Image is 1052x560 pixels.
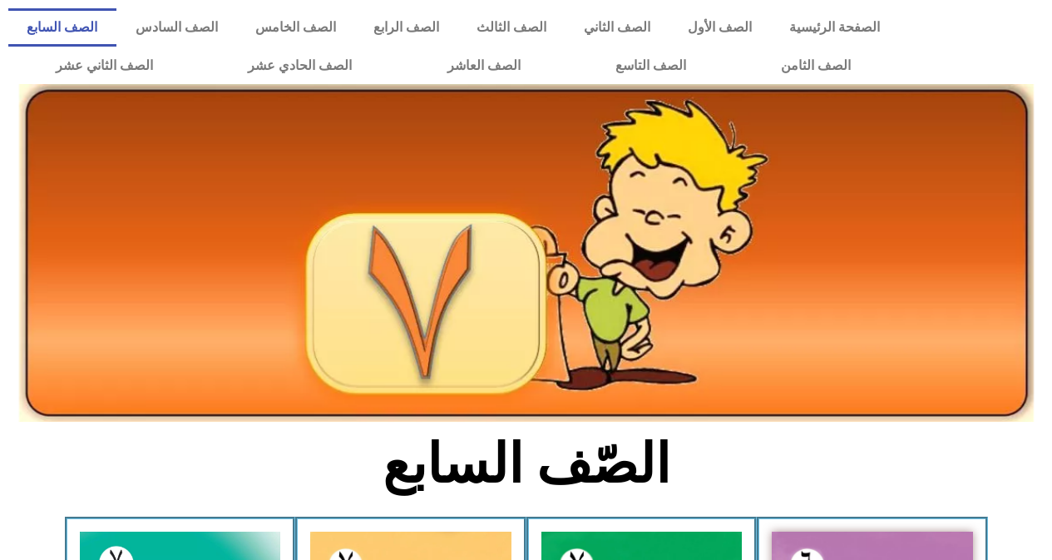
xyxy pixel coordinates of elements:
a: الصف العاشر [400,47,568,85]
a: الصفحة الرئيسية [770,8,898,47]
a: الصف السابع [8,8,116,47]
a: الصف الثامن [733,47,898,85]
a: الصف الثاني [565,8,669,47]
a: الصف الرابع [354,8,457,47]
a: الصف التاسع [568,47,733,85]
a: الصف الحادي عشر [200,47,399,85]
a: الصف السادس [116,8,236,47]
h2: الصّف السابع [251,432,801,497]
a: الصف الأول [669,8,770,47]
a: الصف الثالث [457,8,565,47]
a: الصف الثاني عشر [8,47,200,85]
a: الصف الخامس [236,8,354,47]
